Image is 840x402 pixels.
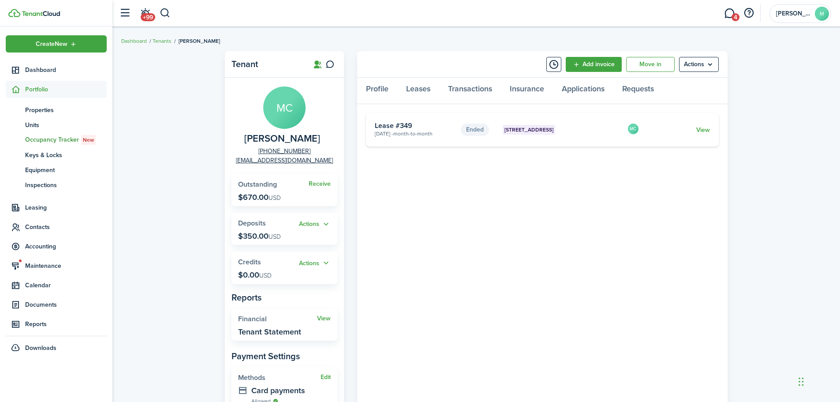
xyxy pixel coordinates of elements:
[231,59,302,69] panel-main-title: Tenant
[121,37,147,45] a: Dashboard
[251,386,331,395] widget-stats-description: Card payments
[25,242,107,251] span: Accounting
[776,11,811,17] span: Monica
[299,258,331,268] button: Actions
[141,13,155,21] span: +99
[238,218,266,228] span: Deposits
[393,130,433,138] span: Month-to-month
[6,132,107,147] a: Occupancy TrackerNew
[25,261,107,271] span: Maintenance
[357,78,397,104] a: Profile
[269,193,281,203] span: USD
[238,193,281,202] p: $670.00
[299,219,331,229] button: Open menu
[25,222,107,232] span: Contacts
[679,57,719,72] menu-btn: Actions
[815,7,829,21] avatar-text: M
[25,105,107,115] span: Properties
[309,180,331,188] a: Receive
[321,374,331,381] button: Edit
[25,150,107,160] span: Keys & Locks
[36,41,67,47] span: Create New
[25,120,107,130] span: Units
[741,6,756,21] button: Open resource center
[6,117,107,132] a: Units
[25,343,56,353] span: Downloads
[6,162,107,177] a: Equipment
[238,179,277,189] span: Outstanding
[679,57,719,72] button: Open menu
[116,5,133,22] button: Open sidebar
[25,319,107,329] span: Reports
[8,9,20,17] img: TenantCloud
[397,78,439,104] a: Leases
[299,219,331,229] button: Actions
[6,35,107,53] button: Open menu
[546,57,561,72] button: Timeline
[244,133,320,144] span: Marvin Coleman
[160,6,171,21] button: Search
[501,78,553,104] a: Insurance
[721,2,738,25] a: Messaging
[375,130,454,138] card-description: [DATE] -
[238,271,272,279] p: $0.00
[6,61,107,79] a: Dashboard
[696,125,710,135] a: View
[231,291,337,304] panel-main-subtitle: Reports
[6,147,107,162] a: Keys & Locks
[236,156,333,165] a: [EMAIL_ADDRESS][DOMAIN_NAME]
[613,78,663,104] a: Requests
[231,349,337,363] panel-main-subtitle: Payment Settings
[6,102,107,117] a: Properties
[137,2,153,25] a: Notifications
[317,315,331,322] a: View
[626,57,675,72] a: Move in
[566,57,622,72] a: Add invoice
[461,124,489,136] status: Ended
[258,147,310,156] a: [PHONE_NUMBER]
[238,327,301,336] widget-stats-description: Tenant Statement
[799,368,804,395] div: Drag
[504,126,553,134] span: [STREET_ADDRESS]
[25,281,107,290] span: Calendar
[263,86,306,129] avatar-text: MC
[25,135,107,145] span: Occupancy Tracker
[83,136,94,144] span: New
[238,232,281,240] p: $350.00
[6,316,107,333] a: Reports
[25,165,107,175] span: Equipment
[238,257,261,267] span: Credits
[259,271,272,280] span: USD
[25,85,107,94] span: Portfolio
[375,122,454,130] card-title: Lease #349
[153,37,172,45] a: Tenants
[238,374,321,382] widget-stats-title: Methods
[25,65,107,75] span: Dashboard
[179,37,220,45] span: [PERSON_NAME]
[693,307,840,402] iframe: Chat Widget
[22,11,60,16] img: TenantCloud
[269,232,281,241] span: USD
[299,258,331,268] button: Open menu
[25,180,107,190] span: Inspections
[553,78,613,104] a: Applications
[25,203,107,212] span: Leasing
[25,300,107,309] span: Documents
[6,177,107,192] a: Inspections
[238,315,317,323] widget-stats-title: Financial
[732,13,739,21] span: 4
[439,78,501,104] a: Transactions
